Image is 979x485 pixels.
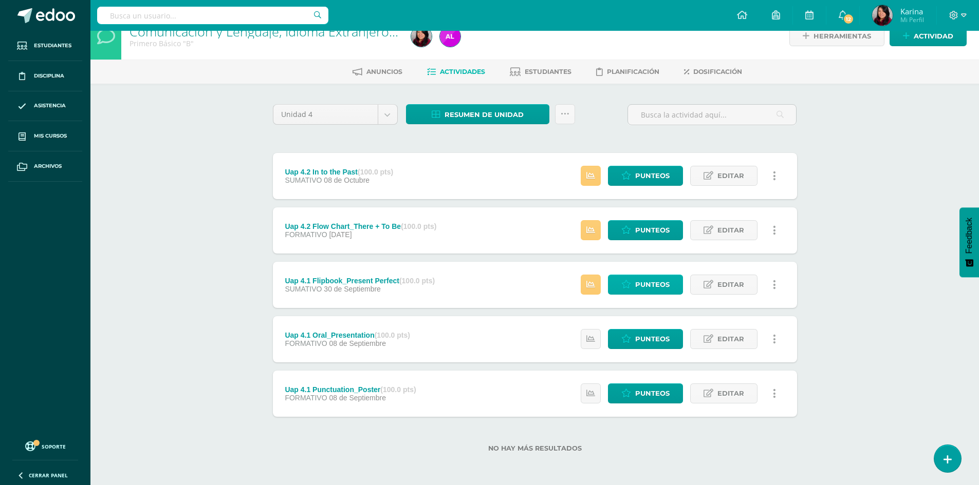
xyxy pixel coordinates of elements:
[34,42,71,50] span: Estudiantes
[608,166,683,186] a: Punteos
[635,275,670,294] span: Punteos
[8,121,82,151] a: Mis cursos
[717,329,744,348] span: Editar
[42,443,66,450] span: Soporte
[401,222,436,230] strong: (100.0 pts)
[285,277,435,285] div: Uap 4.1 Flipbook_Present Perfect
[411,26,432,47] img: 2b2d077cd3225eb4770a88151ad57b39.png
[635,384,670,403] span: Punteos
[285,168,393,176] div: Uap 4.2 In to the Past
[130,24,399,38] h1: Comunicación y Lenguaje, Idioma Extranjero Inglés
[329,339,386,347] span: 08 de Septiembre
[717,221,744,240] span: Editar
[399,277,435,285] strong: (100.0 pts)
[608,329,683,349] a: Punteos
[693,68,742,75] span: Dosificación
[525,68,571,75] span: Estudiantes
[900,6,924,16] span: Karina
[329,230,352,239] span: [DATE]
[814,27,871,46] span: Herramientas
[273,105,397,124] a: Unidad 4
[440,68,485,75] span: Actividades
[285,230,327,239] span: FORMATIVO
[608,383,683,403] a: Punteos
[285,339,327,347] span: FORMATIVO
[959,207,979,277] button: Feedback - Mostrar encuesta
[635,166,670,185] span: Punteos
[684,64,742,80] a: Dosificación
[445,105,524,124] span: Resumen de unidad
[34,102,66,110] span: Asistencia
[273,444,797,452] label: No hay más resultados
[285,385,416,394] div: Uap 4.1 Punctuation_Poster
[427,64,485,80] a: Actividades
[510,64,571,80] a: Estudiantes
[34,132,67,140] span: Mis cursos
[130,23,427,40] a: Comunicación y Lenguaje, Idioma Extranjero Inglés
[596,64,659,80] a: Planificación
[8,151,82,182] a: Archivos
[29,472,68,479] span: Cerrar panel
[281,105,370,124] span: Unidad 4
[900,15,924,24] span: Mi Perfil
[789,26,884,46] a: Herramientas
[285,222,436,230] div: Uap 4.2 Flow Chart_There + To Be
[358,168,393,176] strong: (100.0 pts)
[285,394,327,402] span: FORMATIVO
[717,166,744,185] span: Editar
[8,91,82,122] a: Asistencia
[285,285,322,293] span: SUMATIVO
[380,385,416,394] strong: (100.0 pts)
[608,275,683,295] a: Punteos
[872,5,893,26] img: 2b2d077cd3225eb4770a88151ad57b39.png
[406,104,549,124] a: Resumen de unidad
[12,439,78,453] a: Soporte
[324,176,370,184] span: 08 de Octubre
[607,68,659,75] span: Planificación
[324,285,381,293] span: 30 de Septiembre
[285,331,410,339] div: Uap 4.1 Oral_Presentation
[285,176,322,184] span: SUMATIVO
[717,275,744,294] span: Editar
[890,26,967,46] a: Actividad
[97,7,328,24] input: Busca un usuario...
[130,38,399,48] div: Primero Básico 'B'
[608,220,683,240] a: Punteos
[914,27,953,46] span: Actividad
[628,105,796,125] input: Busca la actividad aquí...
[329,394,386,402] span: 08 de Septiembre
[843,13,854,25] span: 12
[8,31,82,61] a: Estudiantes
[635,221,670,240] span: Punteos
[635,329,670,348] span: Punteos
[8,61,82,91] a: Disciplina
[34,162,62,170] span: Archivos
[440,26,460,47] img: 911ff7f6a042b5aa398555e087fa27a6.png
[965,218,974,254] span: Feedback
[375,331,410,339] strong: (100.0 pts)
[353,64,402,80] a: Anuncios
[34,72,64,80] span: Disciplina
[366,68,402,75] span: Anuncios
[717,384,744,403] span: Editar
